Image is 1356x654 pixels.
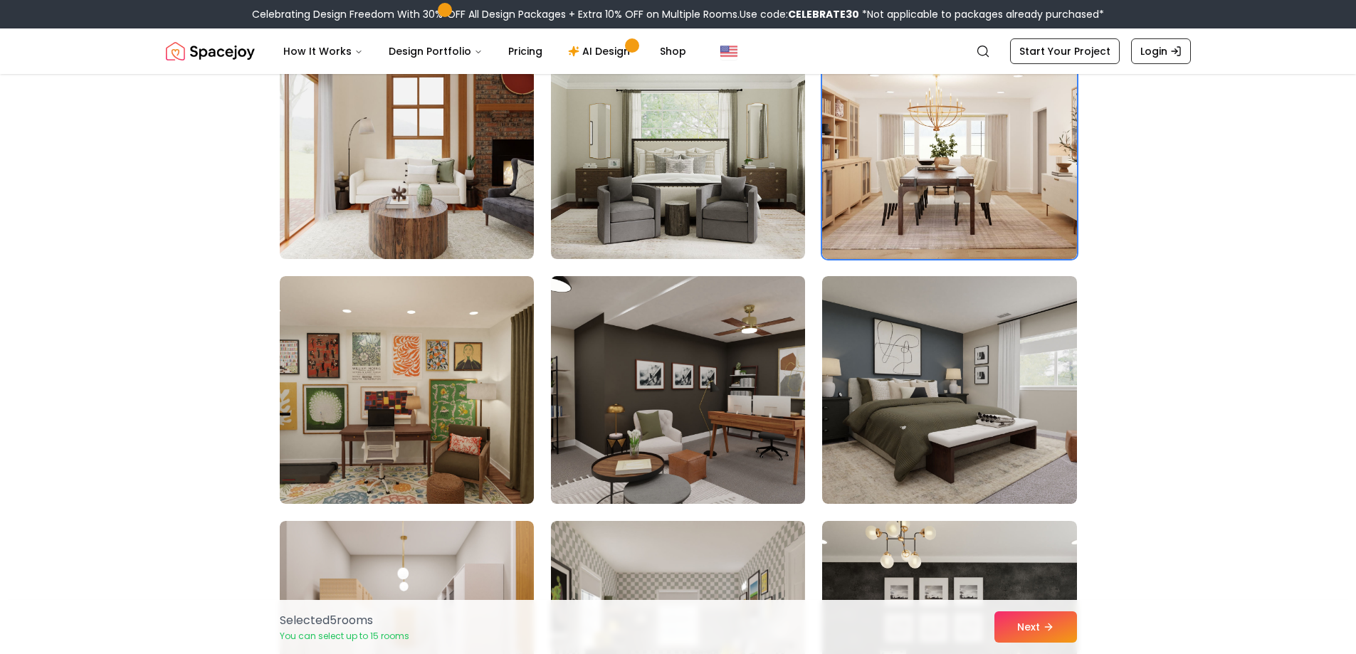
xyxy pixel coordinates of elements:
[545,270,811,510] img: Room room-44
[280,631,409,642] p: You can select up to 15 rooms
[497,37,554,65] a: Pricing
[822,276,1076,504] img: Room room-45
[377,37,494,65] button: Design Portfolio
[280,612,409,629] p: Selected 5 room s
[788,7,859,21] b: CELEBRATE30
[720,43,737,60] img: United States
[280,31,534,259] img: Room room-40
[166,37,255,65] img: Spacejoy Logo
[252,7,1104,21] div: Celebrating Design Freedom With 30% OFF All Design Packages + Extra 10% OFF on Multiple Rooms.
[166,37,255,65] a: Spacejoy
[272,37,374,65] button: How It Works
[551,31,805,259] img: Room room-41
[557,37,646,65] a: AI Design
[859,7,1104,21] span: *Not applicable to packages already purchased*
[822,31,1076,259] img: Room room-42
[1010,38,1120,64] a: Start Your Project
[280,276,534,504] img: Room room-43
[1131,38,1191,64] a: Login
[166,28,1191,74] nav: Global
[648,37,698,65] a: Shop
[994,611,1077,643] button: Next
[740,7,859,21] span: Use code:
[272,37,698,65] nav: Main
